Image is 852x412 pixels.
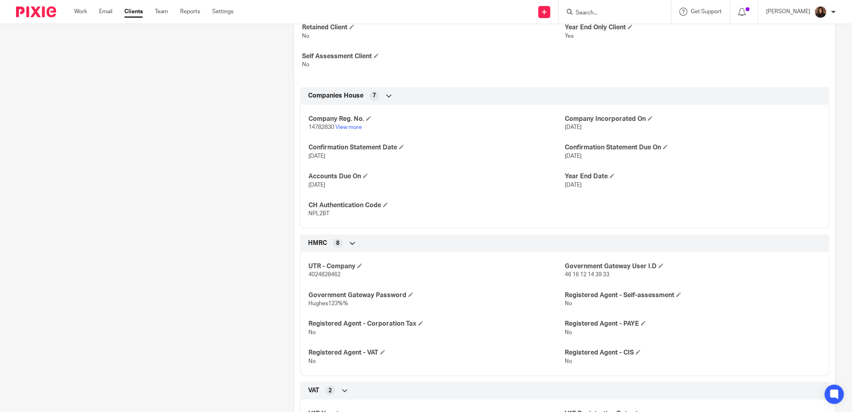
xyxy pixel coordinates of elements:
a: Settings [212,8,233,16]
span: [DATE] [565,182,582,188]
input: Search [575,10,647,17]
h4: Retained Client [302,23,565,32]
span: 2 [329,387,332,395]
h4: Accounts Due On [308,172,565,181]
h4: Company Incorporated On [565,115,821,123]
span: No [565,301,572,306]
a: Work [74,8,87,16]
h4: Confirmation Statement Date [308,143,565,152]
span: No [302,33,309,39]
span: 8 [336,239,339,247]
span: Hughes123%% [308,301,348,306]
h4: Registered Agent - VAT [308,349,565,357]
span: [DATE] [308,182,325,188]
span: [DATE] [308,153,325,159]
h4: Registered Agent - CIS [565,349,821,357]
img: Headshot.jpg [814,6,827,18]
a: Team [155,8,168,16]
h4: Self Assessment Client [302,52,565,61]
img: Pixie [16,6,56,17]
h4: Year End Only Client [565,23,828,32]
span: 46 16 12 14 39 33 [565,272,609,277]
h4: Registered Agent - PAYE [565,320,821,328]
span: Yes [565,33,574,39]
a: Reports [180,8,200,16]
span: Get Support [691,9,722,14]
span: VAT [308,386,319,395]
span: HMRC [308,239,327,247]
span: 7 [373,92,376,100]
a: Email [99,8,112,16]
span: [DATE] [565,153,582,159]
h4: Registered Agent - Corporation Tax [308,320,565,328]
span: No [565,359,572,364]
span: NPL2BT [308,211,329,216]
h4: Year End Date [565,172,821,181]
span: No [565,330,572,335]
h4: Government Gateway User I.D [565,262,821,271]
h4: Registered Agent - Self-assessment [565,291,821,300]
h4: UTR - Company [308,262,565,271]
span: 4024828462 [308,272,341,277]
span: Companies House [308,92,363,100]
span: No [308,359,316,364]
a: Clients [124,8,143,16]
a: View more [335,124,362,130]
p: [PERSON_NAME] [766,8,810,16]
h4: Confirmation Statement Due On [565,143,821,152]
span: No [302,62,309,67]
h4: Company Reg. No. [308,115,565,123]
span: No [308,330,316,335]
h4: CH Authentication Code [308,201,565,210]
span: [DATE] [565,124,582,130]
span: 14782830 [308,124,334,130]
h4: Government Gateway Password [308,291,565,300]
